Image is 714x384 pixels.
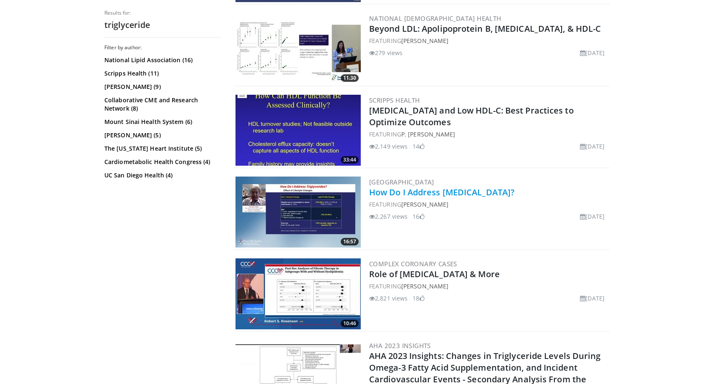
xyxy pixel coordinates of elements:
[104,144,219,153] a: The [US_STATE] Heart Institute (5)
[104,158,219,166] a: Cardiometabolic Health Congress (4)
[235,95,361,166] a: 33:44
[104,44,221,51] h3: Filter by author:
[401,130,456,138] a: P. [PERSON_NAME]
[401,200,448,208] a: [PERSON_NAME]
[235,177,361,248] img: 60df9604-9419-4889-ad68-4245e874369e.300x170_q85_crop-smart_upscale.jpg
[369,187,514,198] a: How Do I Address [MEDICAL_DATA]?
[369,212,408,221] li: 2,267 views
[104,96,219,113] a: Collaborative CME and Research Network (8)
[235,95,361,166] img: 9a809d56-a496-4218-85b5-ea83d41b2746.300x170_q85_crop-smart_upscale.jpg
[580,294,605,303] li: [DATE]
[104,131,219,139] a: [PERSON_NAME] (5)
[235,177,361,248] a: 16:57
[369,36,608,45] div: FEATURING
[235,13,361,84] img: f6dfe9f0-e50a-4657-beee-995811924693.300x170_q85_crop-smart_upscale.jpg
[369,178,434,186] a: [GEOGRAPHIC_DATA]
[369,105,574,128] a: [MEDICAL_DATA] and Low HDL-C: Best Practices to Optimize Outcomes
[369,341,431,350] a: AHA 2023 Insights
[401,37,448,45] a: [PERSON_NAME]
[369,130,608,139] div: FEATURING
[341,156,359,164] span: 33:44
[104,83,219,91] a: [PERSON_NAME] (9)
[341,74,359,82] span: 11:30
[580,142,605,151] li: [DATE]
[235,258,361,329] a: 10:46
[104,69,219,78] a: Scripps Health (11)
[369,23,601,34] a: Beyond LDL: Apolipoprotein B, [MEDICAL_DATA], & HDL-C
[401,282,448,290] a: [PERSON_NAME]
[369,282,608,291] div: FEATURING
[580,212,605,221] li: [DATE]
[235,258,361,329] img: 6d786edc-7bb0-44ce-a03f-91e675cf282c.300x170_q85_crop-smart_upscale.jpg
[104,118,219,126] a: Mount Sinai Health System (6)
[413,142,424,151] li: 14
[369,96,420,104] a: Scripps Health
[104,10,221,16] p: Results for:
[104,171,219,179] a: UC San Diego Health (4)
[369,260,457,268] a: Complex Coronary Cases
[235,13,361,84] a: 11:30
[413,212,424,221] li: 16
[369,268,500,280] a: Role of [MEDICAL_DATA] & More
[369,142,408,151] li: 2,149 views
[369,48,403,57] li: 279 views
[369,14,501,23] a: National [DEMOGRAPHIC_DATA] Health
[341,238,359,245] span: 16:57
[580,48,605,57] li: [DATE]
[413,294,424,303] li: 18
[104,20,221,30] h2: triglyceride
[104,56,219,64] a: National Lipid Association (16)
[341,320,359,327] span: 10:46
[369,294,408,303] li: 2,821 views
[369,200,608,209] div: FEATURING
